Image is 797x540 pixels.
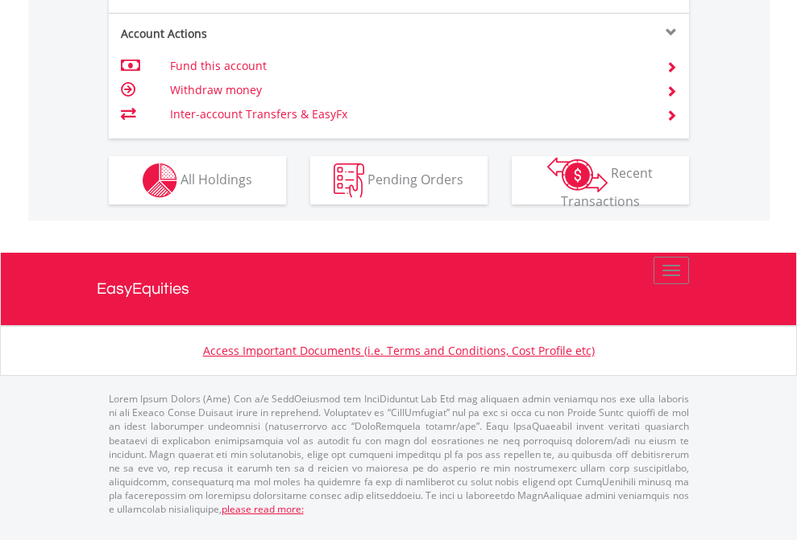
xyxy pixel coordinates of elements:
[512,156,689,204] button: Recent Transactions
[170,102,646,126] td: Inter-account Transfers & EasyFx
[170,54,646,78] td: Fund this account
[109,26,399,42] div: Account Actions
[170,78,646,102] td: Withdraw money
[143,163,177,198] img: holdings-wht.png
[109,156,286,204] button: All Holdings
[222,502,304,516] a: please read more:
[334,163,364,198] img: pending_instructions-wht.png
[203,343,595,358] a: Access Important Documents (i.e. Terms and Conditions, Cost Profile etc)
[310,156,488,204] button: Pending Orders
[109,392,689,516] p: Lorem Ipsum Dolors (Ame) Con a/e SeddOeiusmod tem InciDiduntut Lab Etd mag aliquaen admin veniamq...
[367,170,463,188] span: Pending Orders
[97,253,701,325] a: EasyEquities
[181,170,252,188] span: All Holdings
[547,157,608,192] img: transactions-zar-wht.png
